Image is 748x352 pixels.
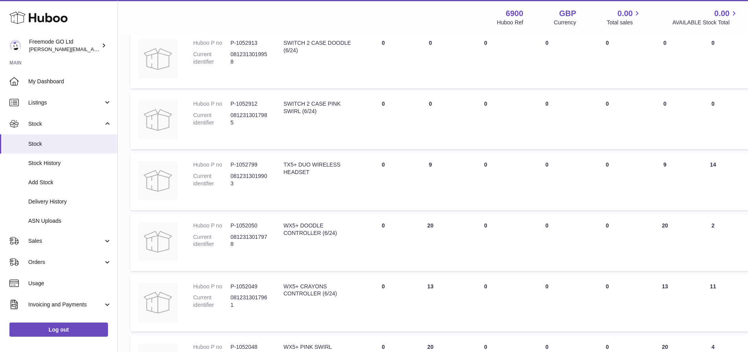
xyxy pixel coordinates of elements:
dt: Current identifier [193,294,230,309]
a: 0.00 Total sales [607,8,642,26]
dd: P-1052049 [230,283,268,290]
span: Stock History [28,159,112,167]
span: ASN Uploads [28,217,112,225]
div: Huboo Ref [497,19,523,26]
img: product image [138,222,177,261]
td: 0 [360,92,407,149]
td: 0 [518,214,576,271]
td: 0 [407,92,454,149]
span: Listings [28,99,103,106]
td: 14 [691,153,734,210]
span: Total sales [607,19,642,26]
td: 0 [360,275,407,332]
dd: P-1052913 [230,39,268,47]
td: 0 [638,31,692,88]
div: SWITCH 2 CASE PINK SWIRL (6/24) [283,100,352,115]
span: Invoicing and Payments [28,301,103,308]
span: 0.00 [618,8,633,19]
dd: 0812313019958 [230,51,268,66]
td: 9 [407,153,454,210]
dd: P-1052799 [230,161,268,169]
dt: Current identifier [193,112,230,126]
td: 0 [454,275,518,332]
span: Orders [28,258,103,266]
span: 0 [606,283,609,290]
span: Sales [28,237,103,245]
div: WX5+ CRAYONS CONTROLLER (6/24) [283,283,352,298]
td: 0 [691,92,734,149]
dd: 0812313017961 [230,294,268,309]
td: 0 [638,92,692,149]
span: Delivery History [28,198,112,205]
td: 0 [454,92,518,149]
td: 0 [454,214,518,271]
td: 0 [454,31,518,88]
td: 0 [518,275,576,332]
dt: Huboo P no [193,222,230,229]
td: 9 [638,153,692,210]
span: Add Stock [28,179,112,186]
td: 0 [518,153,576,210]
img: product image [138,161,177,200]
div: Freemode GO Ltd [29,38,100,53]
strong: 6900 [506,8,523,19]
a: 0.00 AVAILABLE Stock Total [672,8,739,26]
dd: P-1052048 [230,343,268,351]
td: 0 [518,92,576,149]
img: product image [138,100,177,139]
dt: Current identifier [193,172,230,187]
span: AVAILABLE Stock Total [672,19,739,26]
dd: P-1052912 [230,100,268,108]
span: 0 [606,161,609,168]
td: 0 [518,31,576,88]
span: Stock [28,120,103,128]
span: [PERSON_NAME][EMAIL_ADDRESS][DOMAIN_NAME] [29,46,157,52]
td: 0 [360,214,407,271]
td: 0 [691,31,734,88]
dd: 0812313019903 [230,172,268,187]
div: WX5+ DOODLE CONTROLLER (6/24) [283,222,352,237]
dt: Current identifier [193,51,230,66]
div: Currency [554,19,576,26]
td: 0 [454,153,518,210]
strong: GBP [559,8,576,19]
span: 0 [606,101,609,107]
td: 13 [407,275,454,332]
td: 2 [691,214,734,271]
img: product image [138,283,177,322]
dt: Current identifier [193,233,230,248]
td: 0 [360,153,407,210]
td: 13 [638,275,692,332]
span: Usage [28,280,112,287]
span: 0.00 [714,8,730,19]
span: 0 [606,40,609,46]
dd: P-1052050 [230,222,268,229]
span: My Dashboard [28,78,112,85]
span: 0 [606,344,609,350]
dd: 0812313017985 [230,112,268,126]
img: lenka.smikniarova@gioteck.com [9,40,21,51]
dt: Huboo P no [193,39,230,47]
td: 0 [360,31,407,88]
span: 0 [606,222,609,229]
td: 20 [638,214,692,271]
dt: Huboo P no [193,100,230,108]
div: SWITCH 2 CASE DOODLE (6/24) [283,39,352,54]
img: product image [138,39,177,79]
div: TX5+ DUO WIRELESS HEADSET [283,161,352,176]
span: Stock [28,140,112,148]
dd: 0812313017978 [230,233,268,248]
td: 11 [691,275,734,332]
td: 20 [407,214,454,271]
td: 0 [407,31,454,88]
dt: Huboo P no [193,161,230,169]
dt: Huboo P no [193,283,230,290]
a: Log out [9,323,108,337]
dt: Huboo P no [193,343,230,351]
